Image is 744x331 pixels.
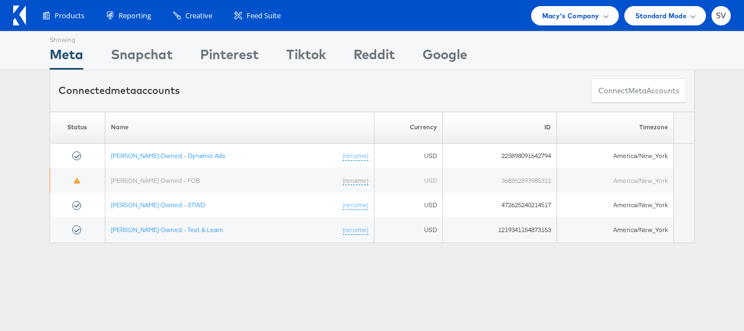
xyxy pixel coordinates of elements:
[443,112,557,143] th: ID
[119,10,151,21] span: Reporting
[557,217,674,242] td: America/New_York
[557,112,674,143] th: Timezone
[55,10,84,21] span: Products
[111,151,226,159] a: [PERSON_NAME] Owned - Dynamic Ads
[111,45,173,70] div: Snapchat
[422,45,467,70] div: Google
[354,45,395,70] div: Reddit
[342,225,368,234] a: (rename)
[50,31,83,45] div: Showing
[443,193,557,218] td: 472625240214517
[374,112,443,143] th: Currency
[50,112,105,143] th: Status
[443,217,557,242] td: 1219341154873153
[635,10,687,22] span: Standard Mode
[342,176,368,185] a: (rename)
[286,45,326,70] div: Tiktok
[58,83,180,98] div: Connected accounts
[342,201,368,210] a: (rename)
[111,201,205,209] a: [PERSON_NAME] Owned - STWD
[185,10,212,21] span: Creative
[111,176,200,184] a: [PERSON_NAME] Owned - FOB
[374,143,443,168] td: USD
[50,45,83,70] div: Meta
[374,168,443,193] td: USD
[342,151,368,160] a: (rename)
[200,45,259,70] div: Pinterest
[557,193,674,218] td: America/New_York
[111,84,136,97] span: meta
[557,168,674,193] td: America/New_York
[628,86,646,96] span: meta
[557,143,674,168] td: America/New_York
[443,143,557,168] td: 223898091642794
[111,225,223,233] a: [PERSON_NAME] Owned - Test & Learn
[443,168,557,193] td: 368852893985312
[374,193,443,218] td: USD
[105,112,374,143] th: Name
[374,217,443,242] td: USD
[591,78,686,103] button: ConnectmetaAccounts
[716,12,726,19] span: SV
[247,10,281,21] span: Feed Suite
[542,10,600,22] span: Macy's Company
